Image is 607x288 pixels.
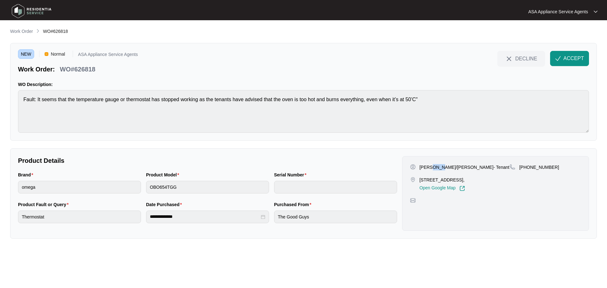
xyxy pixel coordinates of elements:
[18,81,589,88] p: WO Description:
[555,56,561,61] img: check-Icon
[43,29,68,34] span: WO#626818
[505,55,513,63] img: close-Icon
[18,181,141,193] input: Brand
[18,90,589,133] textarea: Fault: It seems that the temperature gauge or thermostat has stopped working as the tenants have ...
[45,52,48,56] img: Vercel Logo
[78,52,138,59] p: ASA Appliance Service Agents
[274,172,309,178] label: Serial Number
[18,156,397,165] p: Product Details
[515,55,537,62] span: DECLINE
[18,49,34,59] span: NEW
[563,55,584,62] span: ACCEPT
[497,51,545,66] button: close-IconDECLINE
[10,28,33,34] p: Work Order
[420,177,465,183] p: [STREET_ADDRESS],
[9,2,54,21] img: residentia service logo
[459,186,465,191] img: Link-External
[550,51,589,66] button: check-IconACCEPT
[9,28,34,35] a: Work Order
[18,172,36,178] label: Brand
[18,201,71,208] label: Product Fault or Query
[510,164,515,170] img: map-pin
[18,211,141,223] input: Product Fault or Query
[528,9,588,15] p: ASA Appliance Service Agents
[146,201,184,208] label: Date Purchased
[274,211,397,223] input: Purchased From
[146,172,182,178] label: Product Model
[420,186,465,191] a: Open Google Map
[420,164,510,170] p: [PERSON_NAME]/[PERSON_NAME]- Tenant
[150,213,260,220] input: Date Purchased
[274,201,314,208] label: Purchased From
[519,164,559,170] p: [PHONE_NUMBER]
[18,65,55,74] p: Work Order:
[60,65,95,74] p: WO#626818
[410,198,416,203] img: map-pin
[410,177,416,182] img: map-pin
[274,181,397,193] input: Serial Number
[35,28,40,34] img: chevron-right
[410,164,416,170] img: user-pin
[594,10,598,13] img: dropdown arrow
[146,181,269,193] input: Product Model
[48,49,68,59] span: Normal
